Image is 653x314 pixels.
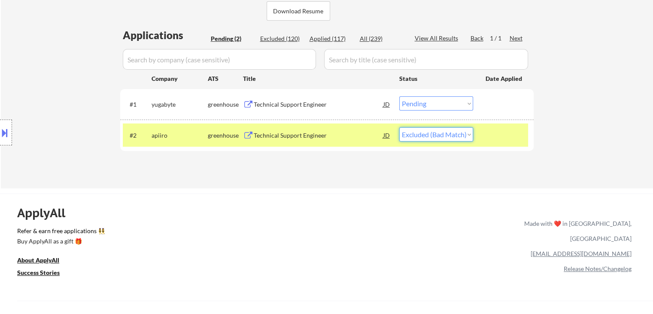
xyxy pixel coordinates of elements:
[490,34,510,43] div: 1 / 1
[260,34,303,43] div: Excluded (120)
[360,34,403,43] div: All (239)
[415,34,461,43] div: View All Results
[486,74,523,83] div: Date Applied
[399,71,473,86] div: Status
[123,49,316,70] input: Search by company (case sensitive)
[17,238,103,244] div: Buy ApplyAll as a gift 🎁
[383,127,391,143] div: JD
[211,34,254,43] div: Pending (2)
[267,1,330,21] button: Download Resume
[17,237,103,248] a: Buy ApplyAll as a gift 🎁
[564,265,632,272] a: Release Notes/Changelog
[17,269,60,276] u: Success Stories
[531,250,632,257] a: [EMAIL_ADDRESS][DOMAIN_NAME]
[324,49,528,70] input: Search by title (case sensitive)
[208,100,243,109] div: greenhouse
[17,228,345,237] a: Refer & earn free applications 👯‍♀️
[17,206,75,220] div: ApplyAll
[123,30,208,40] div: Applications
[17,256,59,264] u: About ApplyAll
[243,74,391,83] div: Title
[310,34,352,43] div: Applied (117)
[152,74,208,83] div: Company
[254,131,383,140] div: Technical Support Engineer
[17,256,71,267] a: About ApplyAll
[254,100,383,109] div: Technical Support Engineer
[208,131,243,140] div: greenhouse
[17,268,71,279] a: Success Stories
[152,131,208,140] div: apiiro
[521,216,632,246] div: Made with ❤️ in [GEOGRAPHIC_DATA], [GEOGRAPHIC_DATA]
[510,34,523,43] div: Next
[471,34,484,43] div: Back
[383,96,391,112] div: JD
[208,74,243,83] div: ATS
[152,100,208,109] div: yugabyte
